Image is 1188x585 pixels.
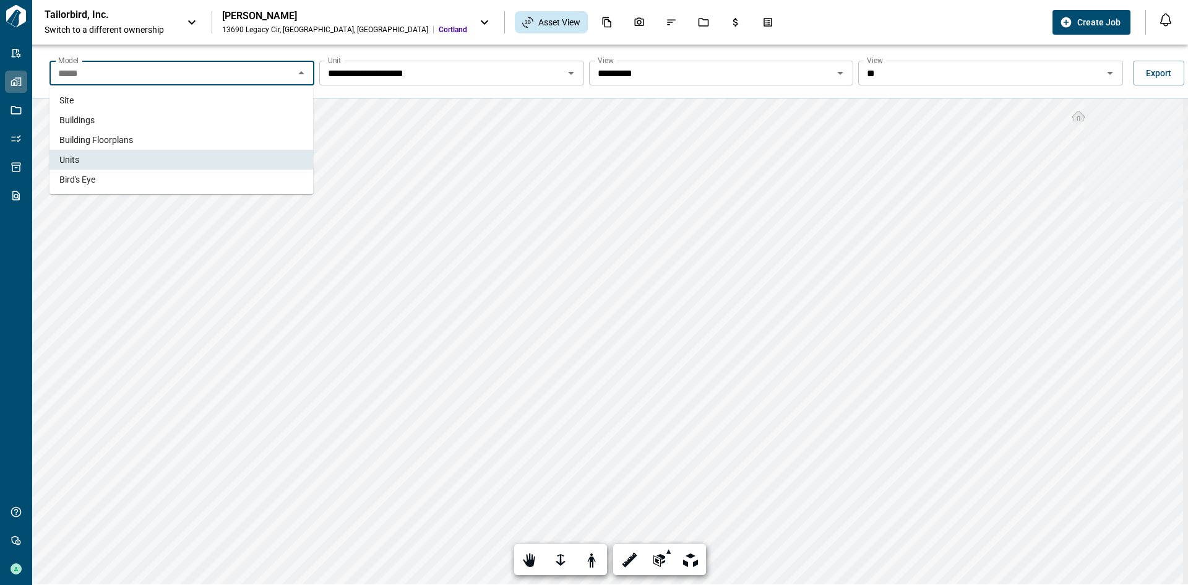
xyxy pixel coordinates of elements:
span: Bird's Eye [59,173,95,186]
div: Photos [626,12,652,33]
label: View [867,55,883,66]
label: Unit [328,55,341,66]
label: Model [58,55,79,66]
span: Units [59,154,79,166]
iframe: Intercom live chat [1146,543,1176,573]
button: Open notification feed [1156,10,1176,30]
div: Documents [594,12,620,33]
div: Jobs [691,12,717,33]
label: View [598,55,614,66]
p: Tailorbird, Inc. [45,9,156,21]
span: Create Job [1077,16,1121,28]
button: Open [1101,64,1119,82]
button: Open [832,64,849,82]
span: Building Floorplans [59,134,133,146]
div: [PERSON_NAME] [222,10,467,22]
span: Asset View [538,16,580,28]
div: Issues & Info [658,12,684,33]
button: Close [293,64,310,82]
div: Budgets [723,12,749,33]
span: Export [1146,67,1171,79]
div: Asset View [515,11,588,33]
button: Open [562,64,580,82]
span: Cortland [439,25,467,35]
span: Buildings [59,114,95,126]
button: Export [1133,61,1184,85]
div: 13690 Legacy Cir , [GEOGRAPHIC_DATA] , [GEOGRAPHIC_DATA] [222,25,428,35]
div: Takeoff Center [755,12,781,33]
span: Site [59,94,74,106]
span: Switch to a different ownership [45,24,174,36]
button: Create Job [1052,10,1130,35]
